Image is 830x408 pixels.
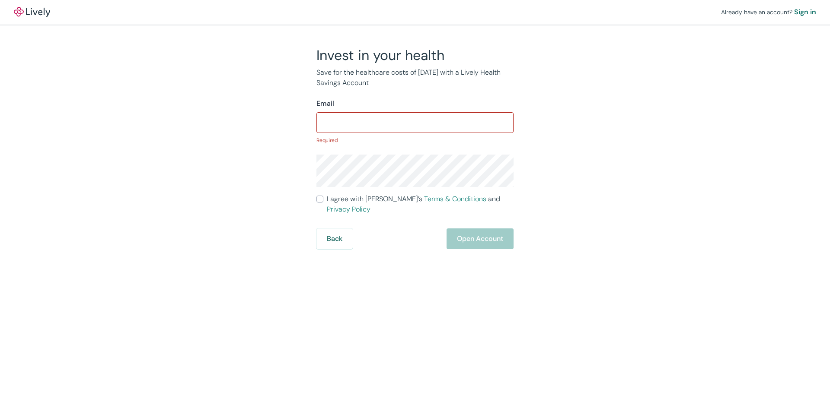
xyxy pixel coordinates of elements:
button: Back [316,228,353,249]
a: Terms & Conditions [424,194,486,203]
h2: Invest in your health [316,47,514,64]
img: Lively [14,7,50,17]
label: Email [316,98,334,109]
p: Required [316,136,514,144]
a: Sign in [794,7,816,17]
div: Already have an account? [721,7,816,17]
p: Save for the healthcare costs of [DATE] with a Lively Health Savings Account [316,67,514,88]
span: I agree with [PERSON_NAME]’s and [327,194,514,215]
a: LivelyLively [14,7,50,17]
a: Privacy Policy [327,205,370,214]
